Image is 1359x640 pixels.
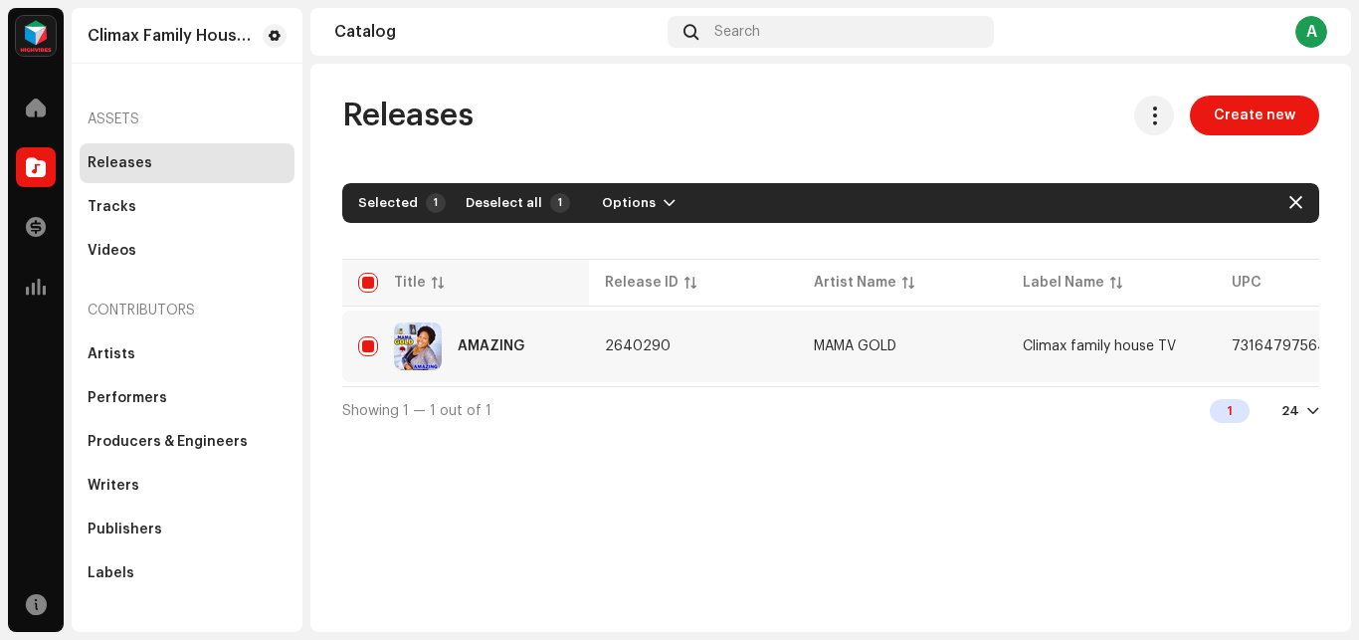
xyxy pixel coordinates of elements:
re-a-nav-header: Contributors [80,287,294,334]
div: Labels [88,565,134,581]
div: Release ID [605,273,679,293]
button: Create new [1190,96,1319,135]
div: AMAZING [458,339,524,353]
div: Catalog [334,24,660,40]
div: Title [394,273,426,293]
re-a-nav-header: Assets [80,96,294,143]
div: Performers [88,390,167,406]
div: Writers [88,478,139,494]
re-m-nav-item: Publishers [80,510,294,549]
span: Climax family house TV [1023,339,1176,353]
span: Options [602,183,656,223]
p-badge: 1 [550,193,570,213]
img: 71bc0244-7a28-4057-a633-231249b73c3f [394,322,442,370]
div: 24 [1281,403,1299,419]
re-m-nav-item: Artists [80,334,294,374]
span: Releases [342,96,474,135]
div: Climax Family House TV [88,28,255,44]
span: MAMA GOLD [814,339,991,353]
button: Options [586,187,691,219]
div: Publishers [88,522,162,537]
re-m-nav-item: Producers & Engineers [80,422,294,462]
div: 1 [426,193,446,213]
span: 7316479756410 [1232,339,1343,353]
div: Artist Name [814,273,896,293]
re-m-nav-item: Videos [80,231,294,271]
img: feab3aad-9b62-475c-8caf-26f15a9573ee [16,16,56,56]
re-m-nav-item: Tracks [80,187,294,227]
div: Label Name [1023,273,1104,293]
span: Showing 1 — 1 out of 1 [342,404,491,418]
div: Selected [358,195,418,211]
span: Deselect all [466,183,542,223]
div: MAMA GOLD [814,339,896,353]
div: Producers & Engineers [88,434,248,450]
div: Artists [88,346,135,362]
re-m-nav-item: Labels [80,553,294,593]
re-m-nav-item: Releases [80,143,294,183]
div: 1 [1210,399,1250,423]
button: Deselect all1 [454,187,578,219]
div: Videos [88,243,136,259]
re-m-nav-item: Writers [80,466,294,506]
span: Search [714,24,760,40]
re-m-nav-item: Performers [80,378,294,418]
span: Create new [1214,96,1295,135]
div: Tracks [88,199,136,215]
div: Releases [88,155,152,171]
div: A [1295,16,1327,48]
span: 2640290 [605,339,671,353]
